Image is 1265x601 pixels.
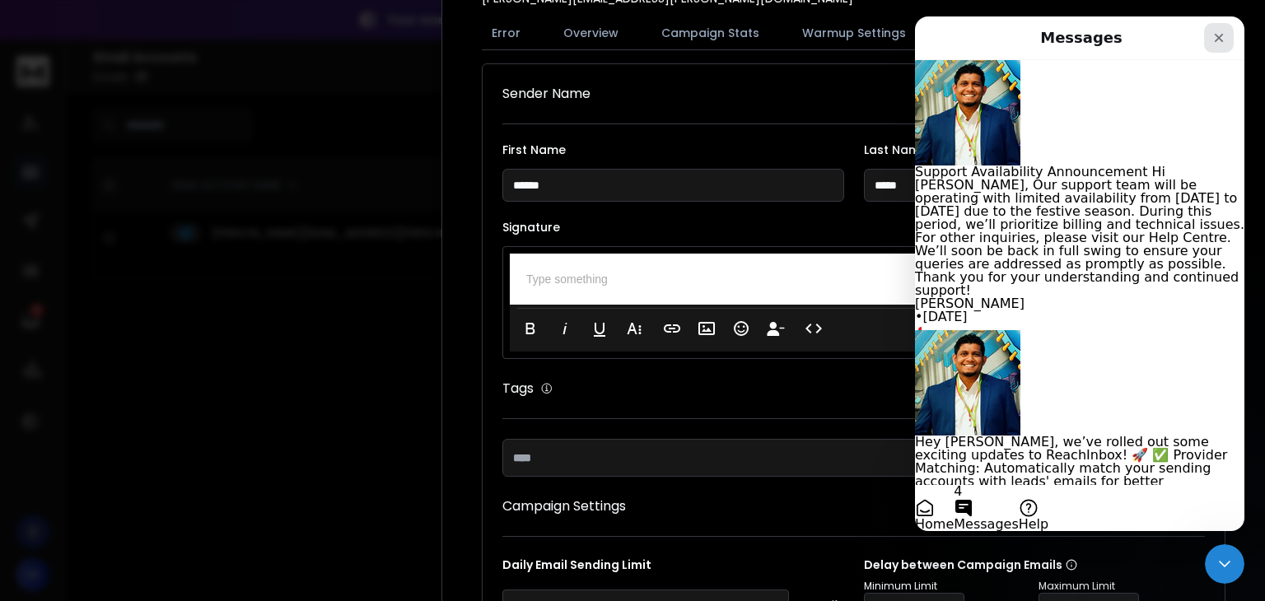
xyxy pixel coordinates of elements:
button: Insert Link (Ctrl+K) [656,312,688,345]
button: Overview [553,15,628,51]
p: Maximum Limit [1039,580,1207,593]
button: Error [482,15,530,51]
button: More Text [618,312,650,345]
button: Warmup Settings [792,15,916,51]
button: Code View [798,312,829,345]
p: Daily Email Sending Limit [502,557,844,580]
button: Italic (Ctrl+I) [549,312,581,345]
button: Insert Unsubscribe Link [760,312,791,345]
button: Insert Image (Ctrl+P) [691,312,722,345]
label: Signature [502,221,1205,233]
label: First Name [502,144,844,156]
p: Delay between Campaign Emails [864,557,1207,573]
span: Messages [39,500,103,515]
iframe: Intercom live chat [915,16,1244,531]
button: Bold (Ctrl+B) [515,312,546,345]
button: Help [104,482,133,515]
h1: Campaign Settings [502,496,1205,516]
button: Emoticons [726,312,757,345]
h1: Tags [502,379,534,398]
span: Help [104,500,133,515]
h1: Sender Name [502,84,1205,104]
button: Underline (Ctrl+U) [584,312,615,345]
label: Last Name [864,144,1206,156]
button: Campaign Stats [651,15,769,51]
p: Minimum Limit [864,580,1032,593]
iframe: Intercom live chat [1205,544,1244,584]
